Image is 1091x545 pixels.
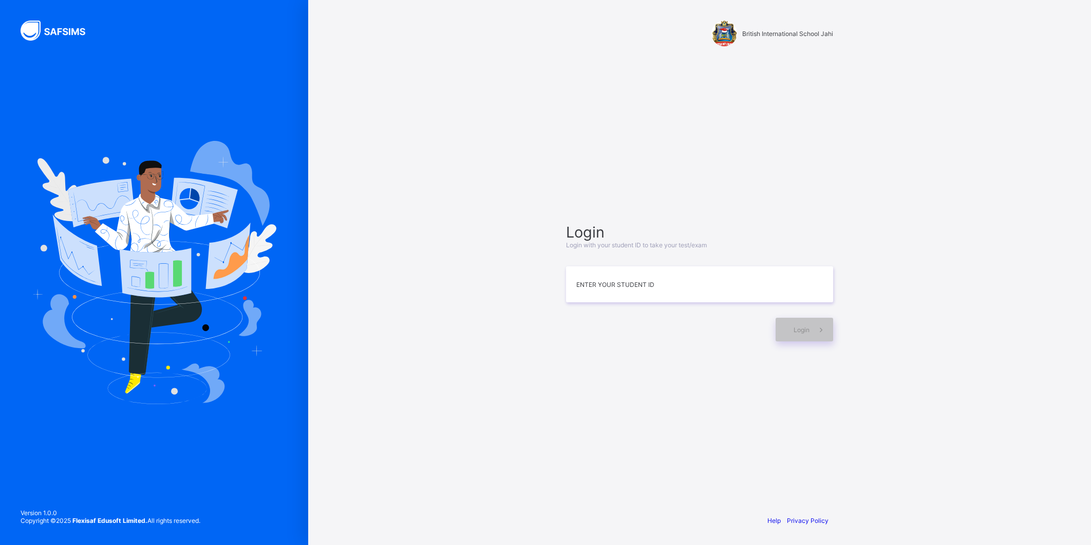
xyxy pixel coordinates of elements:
[742,30,833,38] span: British International School Jahi
[566,241,707,249] span: Login with your student ID to take your test/exam
[21,517,200,524] span: Copyright © 2025 All rights reserved.
[32,141,276,404] img: Hero Image
[767,517,781,524] a: Help
[794,326,810,334] span: Login
[566,223,833,241] span: Login
[21,21,98,41] img: SAFSIMS Logo
[21,509,200,517] span: Version 1.0.0
[72,517,147,524] strong: Flexisaf Edusoft Limited.
[787,517,829,524] a: Privacy Policy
